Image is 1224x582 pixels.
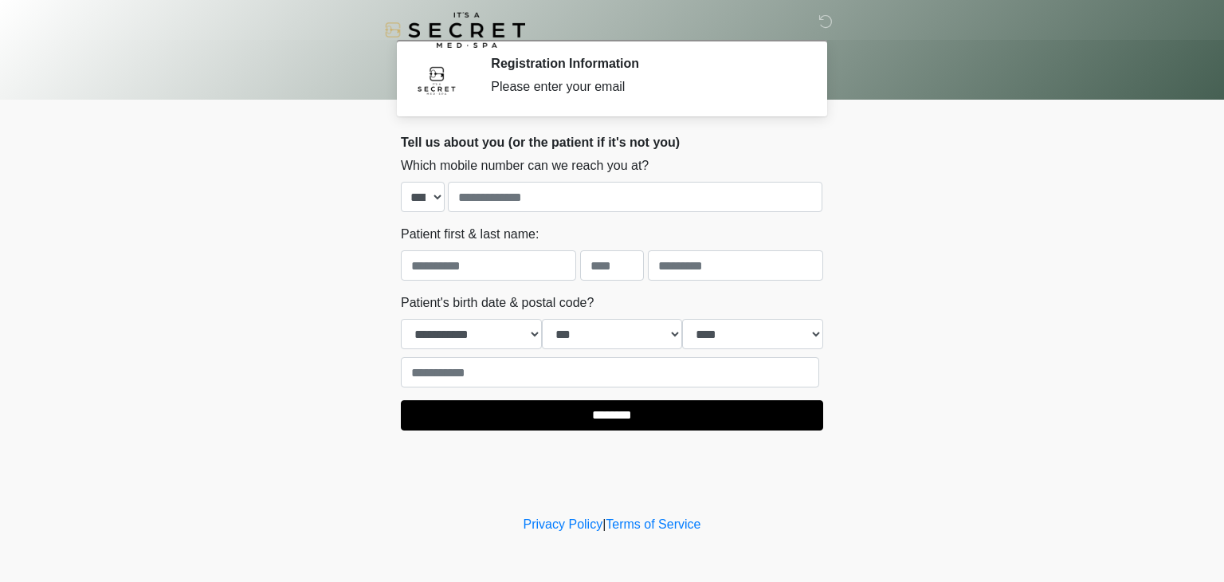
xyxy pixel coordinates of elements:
[491,56,799,71] h2: Registration Information
[401,135,823,150] h2: Tell us about you (or the patient if it's not you)
[401,225,539,244] label: Patient first & last name:
[606,517,700,531] a: Terms of Service
[491,77,799,96] div: Please enter your email
[401,156,649,175] label: Which mobile number can we reach you at?
[401,293,594,313] label: Patient's birth date & postal code?
[385,12,525,48] img: It's A Secret Med Spa Logo
[413,56,461,104] img: Agent Avatar
[602,517,606,531] a: |
[524,517,603,531] a: Privacy Policy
